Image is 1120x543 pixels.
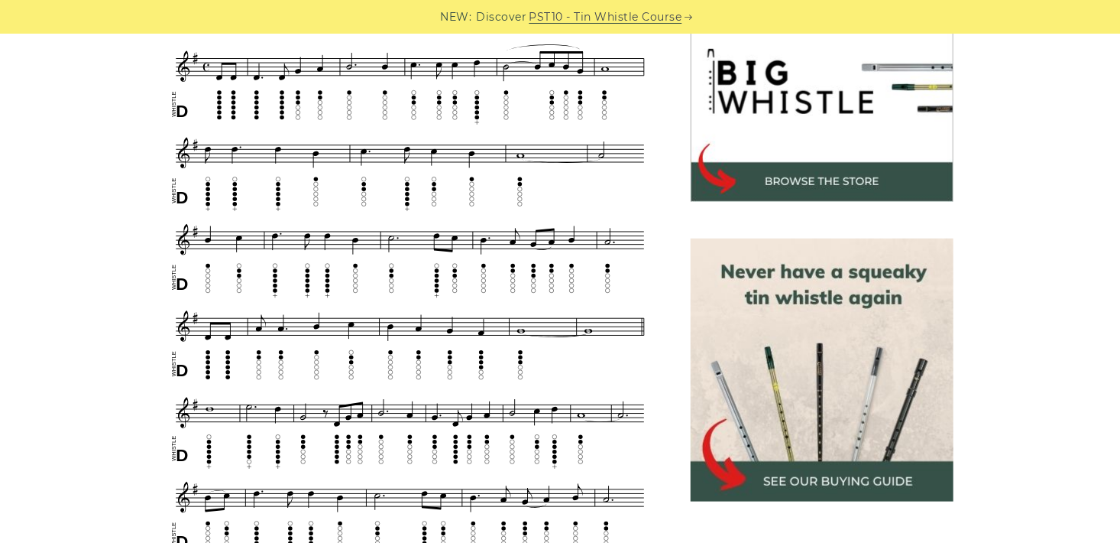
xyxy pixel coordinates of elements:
span: NEW: [441,8,472,26]
a: PST10 - Tin Whistle Course [529,8,682,26]
img: tin whistle buying guide [691,239,953,502]
span: Discover [477,8,527,26]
